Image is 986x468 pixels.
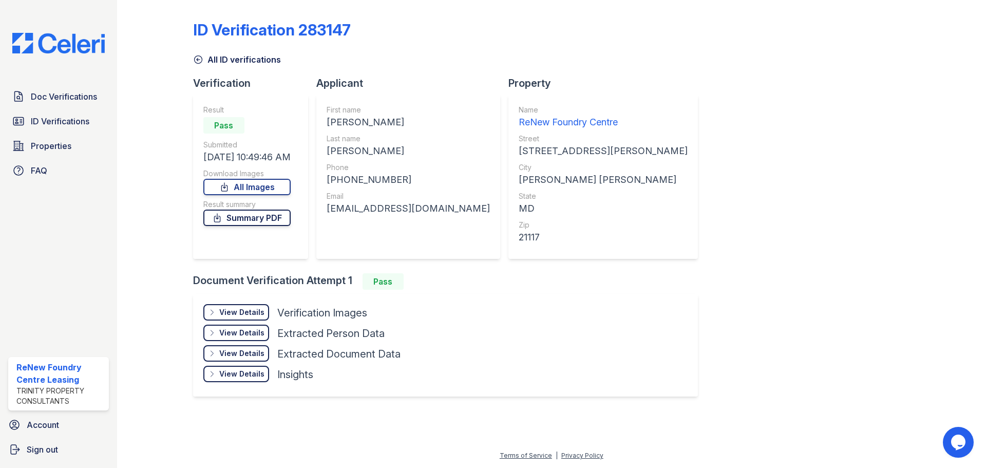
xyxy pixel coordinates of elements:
div: Pass [363,273,404,290]
div: 21117 [519,230,688,245]
div: [PERSON_NAME] [327,115,490,129]
div: Phone [327,162,490,173]
div: ReNew Foundry Centre [519,115,688,129]
div: View Details [219,348,264,359]
span: FAQ [31,164,47,177]
a: Name ReNew Foundry Centre [519,105,688,129]
div: Zip [519,220,688,230]
div: View Details [219,369,264,379]
div: MD [519,201,688,216]
div: [PERSON_NAME] [PERSON_NAME] [519,173,688,187]
div: | [556,452,558,459]
div: Email [327,191,490,201]
div: [DATE] 10:49:46 AM [203,150,291,164]
span: Doc Verifications [31,90,97,103]
div: State [519,191,688,201]
a: Summary PDF [203,210,291,226]
a: Privacy Policy [561,452,603,459]
span: ID Verifications [31,115,89,127]
a: ID Verifications [8,111,109,132]
div: Document Verification Attempt 1 [193,273,706,290]
a: All ID verifications [193,53,281,66]
a: Terms of Service [500,452,552,459]
div: City [519,162,688,173]
div: First name [327,105,490,115]
div: Insights [277,367,313,382]
div: Result summary [203,199,291,210]
div: View Details [219,328,264,338]
div: Verification Images [277,306,367,320]
div: Submitted [203,140,291,150]
a: Account [4,415,113,435]
div: Extracted Person Data [277,326,385,341]
div: Verification [193,76,316,90]
div: Property [508,76,706,90]
div: [EMAIL_ADDRESS][DOMAIN_NAME] [327,201,490,216]
div: ReNew Foundry Centre Leasing [16,361,105,386]
div: Street [519,134,688,144]
img: CE_Logo_Blue-a8612792a0a2168367f1c8372b55b34899dd931a85d93a1a3d3e32e68fde9ad4.png [4,33,113,53]
div: Trinity Property Consultants [16,386,105,406]
div: Name [519,105,688,115]
div: Result [203,105,291,115]
div: Pass [203,117,244,134]
div: Download Images [203,169,291,179]
div: ID Verification 283147 [193,21,351,39]
a: Doc Verifications [8,86,109,107]
span: Sign out [27,443,58,456]
div: [STREET_ADDRESS][PERSON_NAME] [519,144,688,158]
a: FAQ [8,160,109,181]
span: Properties [31,140,71,152]
div: View Details [219,307,264,317]
div: Applicant [316,76,508,90]
div: [PHONE_NUMBER] [327,173,490,187]
iframe: chat widget [943,427,976,458]
a: Sign out [4,439,113,460]
a: Properties [8,136,109,156]
div: Last name [327,134,490,144]
span: Account [27,419,59,431]
div: Extracted Document Data [277,347,401,361]
div: [PERSON_NAME] [327,144,490,158]
a: All Images [203,179,291,195]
